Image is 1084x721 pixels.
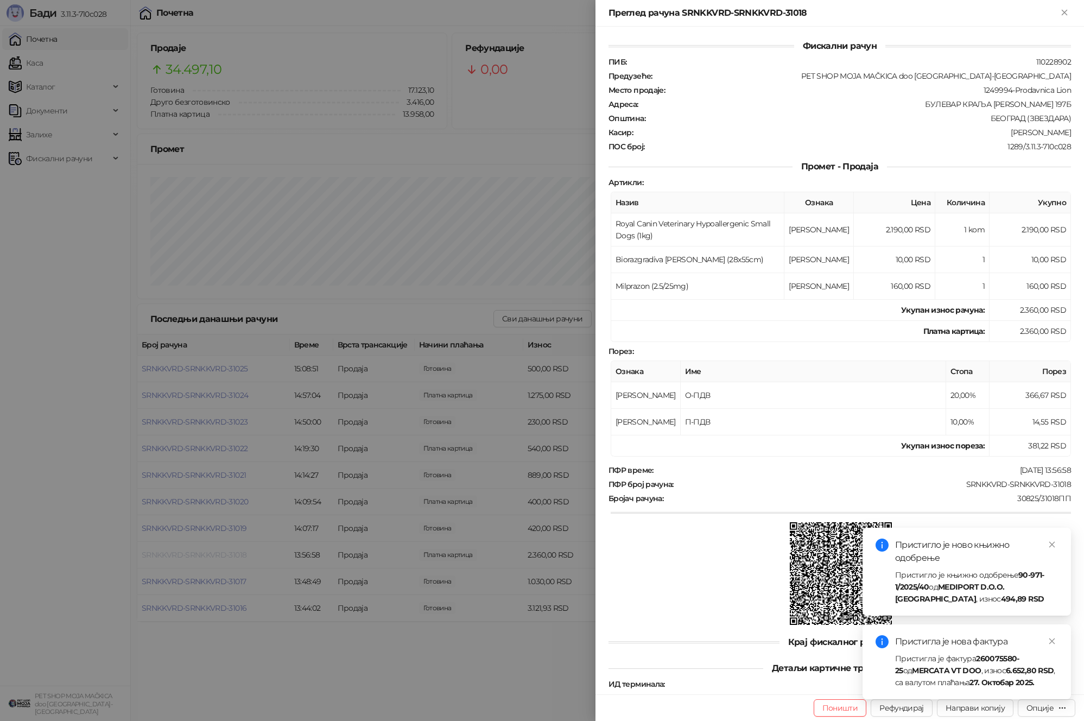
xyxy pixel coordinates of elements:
[608,479,674,489] strong: ПФР број рачуна :
[652,693,1072,703] div: 213205954994FFB
[681,409,946,435] td: П-ПДВ
[666,85,1072,95] div: 1249994-Prodavnica Lion
[923,326,985,336] strong: Платна картица :
[990,382,1071,409] td: 366,67 RSD
[681,361,946,382] th: Име
[1046,635,1058,647] a: Close
[935,273,990,300] td: 1
[784,246,854,273] td: [PERSON_NAME]
[763,663,916,673] span: Детаљи картичне трансакције
[608,85,665,95] strong: Место продаје :
[990,273,1071,300] td: 160,00 RSD
[876,635,889,648] span: info-circle
[1018,699,1075,717] button: Опције
[608,693,651,703] strong: Акцептант :
[854,246,935,273] td: 10,00 RSD
[854,192,935,213] th: Цена
[946,382,990,409] td: 20,00%
[814,699,867,717] button: Поништи
[608,142,644,151] strong: ПОС број :
[646,113,1072,123] div: БЕОГРАД (ЗВЕЗДАРА)
[946,703,1005,713] span: Направи копију
[666,679,1072,689] div: 4994001B
[990,321,1071,342] td: 2.360,00 RSD
[1048,541,1056,548] span: close
[645,142,1072,151] div: 1289/3.11.3-710c028
[1006,666,1054,675] strong: 6.652,80 RSD
[793,161,887,172] span: Промет - Продаја
[895,654,1019,675] strong: 260075580-25
[990,300,1071,321] td: 2.360,00 RSD
[611,409,681,435] td: [PERSON_NAME]
[876,539,889,552] span: info-circle
[895,539,1058,565] div: Пристигло је ново књижно одобрење
[854,273,935,300] td: 160,00 RSD
[784,192,854,213] th: Ознака
[969,678,1034,687] strong: 27. Октобар 2025.
[794,41,885,51] span: Фискални рачун
[1058,7,1071,20] button: Close
[608,71,652,81] strong: Предузеће :
[608,113,645,123] strong: Општина :
[608,679,665,689] strong: ИД терминала :
[895,569,1058,605] div: Пристигло је књижно одобрење од , износ
[608,494,663,503] strong: Бројач рачуна :
[1046,539,1058,551] a: Close
[946,409,990,435] td: 10,00%
[990,192,1071,213] th: Укупно
[608,99,638,109] strong: Адреса :
[990,246,1071,273] td: 10,00 RSD
[990,361,1071,382] th: Порез
[681,382,946,409] td: О-ПДВ
[895,582,1004,604] strong: MEDIPORT D.O.O. [GEOGRAPHIC_DATA]
[946,361,990,382] th: Стопа
[779,637,901,647] span: Крај фискалног рачуна
[1026,703,1054,713] div: Опције
[784,213,854,246] td: [PERSON_NAME]
[655,465,1072,475] div: [DATE] 13:56:58
[937,699,1013,717] button: Направи копију
[611,382,681,409] td: [PERSON_NAME]
[675,479,1072,489] div: SRNKKVRD-SRNKKVRD-31018
[627,57,1072,67] div: 110228902
[901,441,985,451] strong: Укупан износ пореза:
[608,7,1058,20] div: Преглед рачуна SRNKKVRD-SRNKKVRD-31018
[935,192,990,213] th: Количина
[654,71,1072,81] div: PET SHOP MOJA MAČKICA doo [GEOGRAPHIC_DATA]-[GEOGRAPHIC_DATA]
[790,522,892,625] img: QR код
[634,128,1072,137] div: [PERSON_NAME]
[854,213,935,246] td: 2.190,00 RSD
[784,273,854,300] td: [PERSON_NAME]
[935,246,990,273] td: 1
[1048,637,1056,645] span: close
[608,178,643,187] strong: Артикли :
[611,361,681,382] th: Ознака
[895,570,1044,592] strong: 90-971-1/2025/40
[608,128,633,137] strong: Касир :
[608,465,654,475] strong: ПФР време :
[1001,594,1044,604] strong: 494,89 RSD
[912,666,981,675] strong: MERCATA VT DOO
[664,494,1072,503] div: 30825/31018ПП
[895,653,1058,688] div: Пристигла је фактура од , износ , са валутом плаћања
[639,99,1072,109] div: БУЛЕВАР КРАЉА [PERSON_NAME] 197Б
[990,409,1071,435] td: 14,55 RSD
[901,305,985,315] strong: Укупан износ рачуна :
[871,699,933,717] button: Рефундирај
[611,192,784,213] th: Назив
[895,635,1058,648] div: Пристигла је нова фактура
[608,346,633,356] strong: Порез :
[611,246,784,273] td: Biorazgradiva [PERSON_NAME] (28x55cm)
[990,213,1071,246] td: 2.190,00 RSD
[990,435,1071,457] td: 381,22 RSD
[935,213,990,246] td: 1 kom
[611,273,784,300] td: Milprazon (2.5/25mg)
[608,57,626,67] strong: ПИБ :
[611,213,784,246] td: Royal Canin Veterinary Hypoallergenic Small Dogs (1kg)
